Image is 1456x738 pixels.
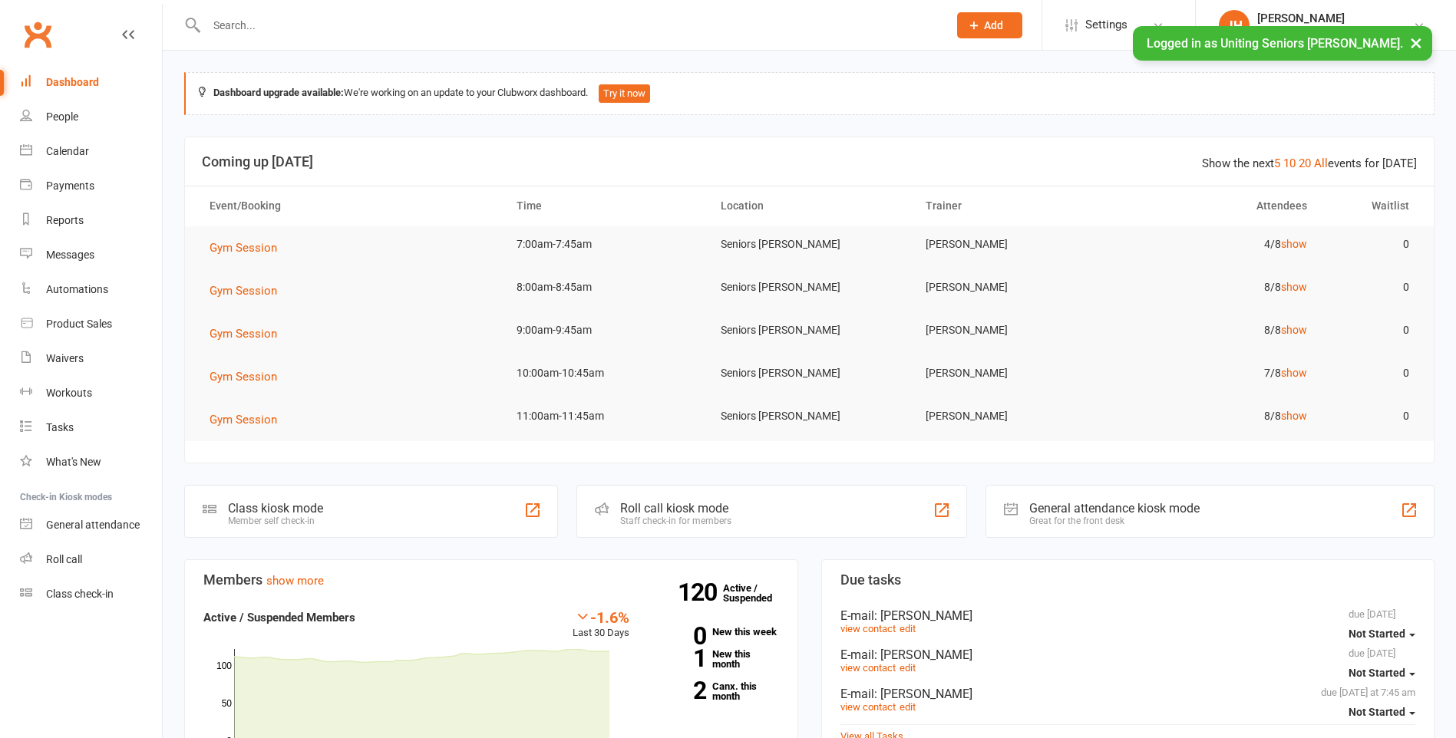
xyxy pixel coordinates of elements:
[46,249,94,261] div: Messages
[840,647,1416,662] div: E-mail
[20,508,162,542] a: General attendance kiosk mode
[503,269,707,305] td: 8:00am-8:45am
[1281,324,1307,336] a: show
[210,413,277,427] span: Gym Session
[1085,8,1127,42] span: Settings
[196,186,503,226] th: Event/Booking
[228,516,323,526] div: Member self check-in
[1349,698,1415,726] button: Not Started
[1281,410,1307,422] a: show
[202,154,1417,170] h3: Coming up [DATE]
[678,581,723,604] strong: 120
[840,608,1416,623] div: E-mail
[210,239,288,257] button: Gym Session
[184,72,1435,115] div: We're working on an update to your Clubworx dashboard.
[900,623,916,634] a: edit
[20,341,162,376] a: Waivers
[912,269,1116,305] td: [PERSON_NAME]
[1274,156,1280,170] a: 5
[1281,367,1307,379] a: show
[1281,238,1307,250] a: show
[1299,156,1311,170] a: 20
[46,421,74,433] div: Tasks
[503,312,707,348] td: 9:00am-9:45am
[707,312,911,348] td: Seniors [PERSON_NAME]
[874,687,972,701] span: : [PERSON_NAME]
[1281,281,1307,293] a: show
[210,370,277,384] span: Gym Session
[652,624,706,647] strong: 0
[1257,25,1413,39] div: Uniting Seniors [PERSON_NAME]
[210,325,288,343] button: Gym Session
[1219,10,1250,41] div: JH
[46,214,84,226] div: Reports
[20,542,162,577] a: Roll call
[1314,156,1328,170] a: All
[840,623,896,634] a: view contact
[957,12,1022,38] button: Add
[1116,312,1320,348] td: 8/8
[46,387,92,399] div: Workouts
[1321,226,1423,262] td: 0
[266,574,324,588] a: show more
[20,445,162,479] a: What's New
[840,701,896,713] a: view contact
[20,65,162,100] a: Dashboard
[573,608,629,641] div: Last 30 Days
[20,272,162,307] a: Automations
[46,318,112,330] div: Product Sales
[912,398,1116,434] td: [PERSON_NAME]
[599,84,650,103] button: Try it now
[503,226,707,262] td: 7:00am-7:45am
[46,456,101,468] div: What's New
[707,269,911,305] td: Seniors [PERSON_NAME]
[1321,398,1423,434] td: 0
[46,110,78,123] div: People
[1147,36,1403,51] span: Logged in as Uniting Seniors [PERSON_NAME].
[20,169,162,203] a: Payments
[46,283,108,295] div: Automations
[573,608,629,625] div: -1.6%
[874,647,972,662] span: : [PERSON_NAME]
[46,180,94,192] div: Payments
[20,203,162,238] a: Reports
[874,608,972,623] span: : [PERSON_NAME]
[620,501,731,516] div: Roll call kiosk mode
[46,352,84,364] div: Waivers
[652,679,706,702] strong: 2
[1029,516,1200,526] div: Great for the front desk
[210,367,288,386] button: Gym Session
[20,410,162,445] a: Tasks
[652,649,779,669] a: 1New this month
[840,662,896,674] a: view contact
[210,284,277,298] span: Gym Session
[20,376,162,410] a: Workouts
[203,572,779,588] h3: Members
[1116,355,1320,391] td: 7/8
[203,611,355,624] strong: Active / Suspended Members
[1321,186,1423,226] th: Waitlist
[1116,398,1320,434] td: 8/8
[652,627,779,637] a: 0New this week
[210,327,277,341] span: Gym Session
[46,588,114,600] div: Class check-in
[652,647,706,670] strong: 1
[900,662,916,674] a: edit
[912,355,1116,391] td: [PERSON_NAME]
[707,398,911,434] td: Seniors [PERSON_NAME]
[984,19,1003,31] span: Add
[20,100,162,134] a: People
[1116,186,1320,226] th: Attendees
[1257,12,1413,25] div: [PERSON_NAME]
[20,307,162,341] a: Product Sales
[652,681,779,701] a: 2Canx. this month
[20,577,162,611] a: Class kiosk mode
[503,398,707,434] td: 11:00am-11:45am
[1321,269,1423,305] td: 0
[213,87,344,98] strong: Dashboard upgrade available:
[202,15,937,36] input: Search...
[503,186,707,226] th: Time
[46,145,89,157] div: Calendar
[912,226,1116,262] td: [PERSON_NAME]
[210,410,288,429] button: Gym Session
